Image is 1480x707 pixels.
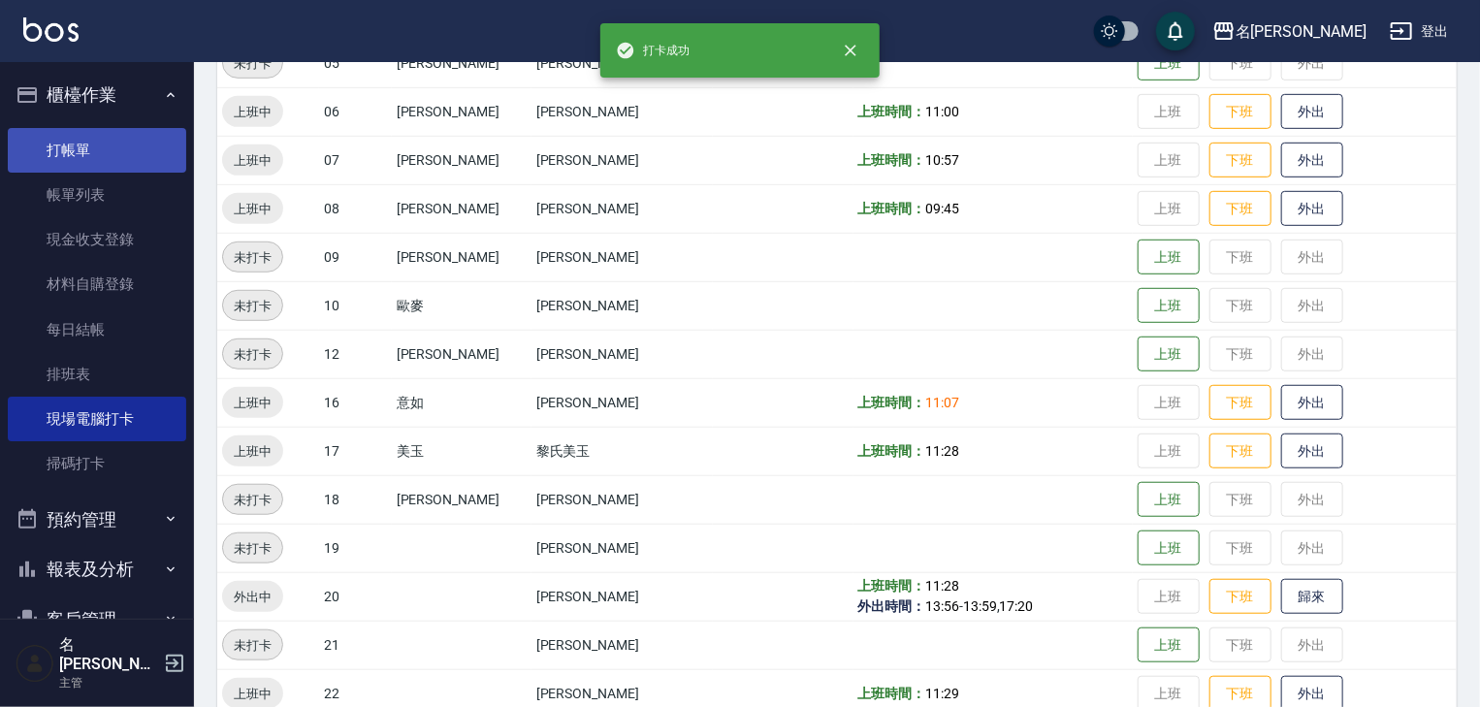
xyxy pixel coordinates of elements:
td: 10 [319,281,392,330]
a: 材料自購登錄 [8,262,186,306]
button: close [829,29,872,72]
button: 外出 [1281,434,1343,469]
button: 外出 [1281,191,1343,227]
span: 上班中 [222,150,283,171]
td: 20 [319,572,392,621]
a: 帳單列表 [8,173,186,217]
button: 客戶管理 [8,595,186,645]
td: [PERSON_NAME] [531,572,714,621]
span: 11:29 [925,686,959,701]
h5: 名[PERSON_NAME] [59,635,158,674]
td: [PERSON_NAME] [531,39,714,87]
button: 預約管理 [8,495,186,545]
b: 上班時間： [858,104,926,119]
p: 主管 [59,674,158,691]
td: [PERSON_NAME] [531,281,714,330]
span: 上班中 [222,441,283,462]
button: 登出 [1382,14,1457,49]
span: 上班中 [222,393,283,413]
td: 17 [319,427,392,475]
span: 未打卡 [223,344,282,365]
td: - , [853,572,1133,621]
button: 上班 [1138,482,1200,518]
td: 06 [319,87,392,136]
span: 17:20 [1000,598,1034,614]
td: 21 [319,621,392,669]
b: 外出時間： [858,598,926,614]
td: [PERSON_NAME] [531,621,714,669]
td: 16 [319,378,392,427]
span: 未打卡 [223,296,282,316]
button: 外出 [1281,143,1343,178]
span: 未打卡 [223,538,282,559]
div: 名[PERSON_NAME] [1236,19,1367,44]
span: 09:45 [925,201,959,216]
button: 外出 [1281,385,1343,421]
b: 上班時間： [858,152,926,168]
span: 11:00 [925,104,959,119]
b: 上班時間： [858,201,926,216]
td: [PERSON_NAME] [531,524,714,572]
img: Person [16,644,54,683]
button: 下班 [1209,579,1271,615]
span: 未打卡 [223,490,282,510]
button: 下班 [1209,385,1271,421]
img: Logo [23,17,79,42]
span: 11:07 [925,395,959,410]
td: 09 [319,233,392,281]
span: 13:56 [925,598,959,614]
td: [PERSON_NAME] [531,330,714,378]
button: 歸來 [1281,579,1343,615]
td: 18 [319,475,392,524]
span: 11:28 [925,443,959,459]
td: 08 [319,184,392,233]
td: 黎氏美玉 [531,427,714,475]
span: 上班中 [222,684,283,704]
span: 未打卡 [223,635,282,656]
a: 掃碼打卡 [8,441,186,486]
button: save [1156,12,1195,50]
a: 排班表 [8,352,186,397]
td: [PERSON_NAME] [392,39,531,87]
td: [PERSON_NAME] [531,136,714,184]
td: [PERSON_NAME] [531,233,714,281]
button: 報表及分析 [8,544,186,595]
a: 現金收支登錄 [8,217,186,262]
td: [PERSON_NAME] [392,233,531,281]
button: 上班 [1138,288,1200,324]
button: 上班 [1138,627,1200,663]
td: [PERSON_NAME] [531,475,714,524]
span: 13:59 [963,598,997,614]
b: 上班時間： [858,443,926,459]
button: 下班 [1209,434,1271,469]
td: [PERSON_NAME] [531,378,714,427]
a: 每日結帳 [8,307,186,352]
button: 上班 [1138,240,1200,275]
span: 外出中 [222,587,283,607]
a: 現場電腦打卡 [8,397,186,441]
b: 上班時間： [858,686,926,701]
button: 名[PERSON_NAME] [1205,12,1374,51]
button: 上班 [1138,46,1200,81]
td: [PERSON_NAME] [392,87,531,136]
span: 未打卡 [223,53,282,74]
td: [PERSON_NAME] [392,184,531,233]
td: [PERSON_NAME] [392,475,531,524]
button: 上班 [1138,337,1200,372]
td: 07 [319,136,392,184]
td: 美玉 [392,427,531,475]
button: 下班 [1209,143,1271,178]
td: 歐麥 [392,281,531,330]
button: 櫃檯作業 [8,70,186,120]
td: [PERSON_NAME] [392,136,531,184]
b: 上班時間： [858,395,926,410]
span: 上班中 [222,199,283,219]
td: 19 [319,524,392,572]
a: 打帳單 [8,128,186,173]
td: 12 [319,330,392,378]
td: 05 [319,39,392,87]
td: [PERSON_NAME] [392,330,531,378]
button: 外出 [1281,94,1343,130]
button: 上班 [1138,530,1200,566]
button: 下班 [1209,94,1271,130]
